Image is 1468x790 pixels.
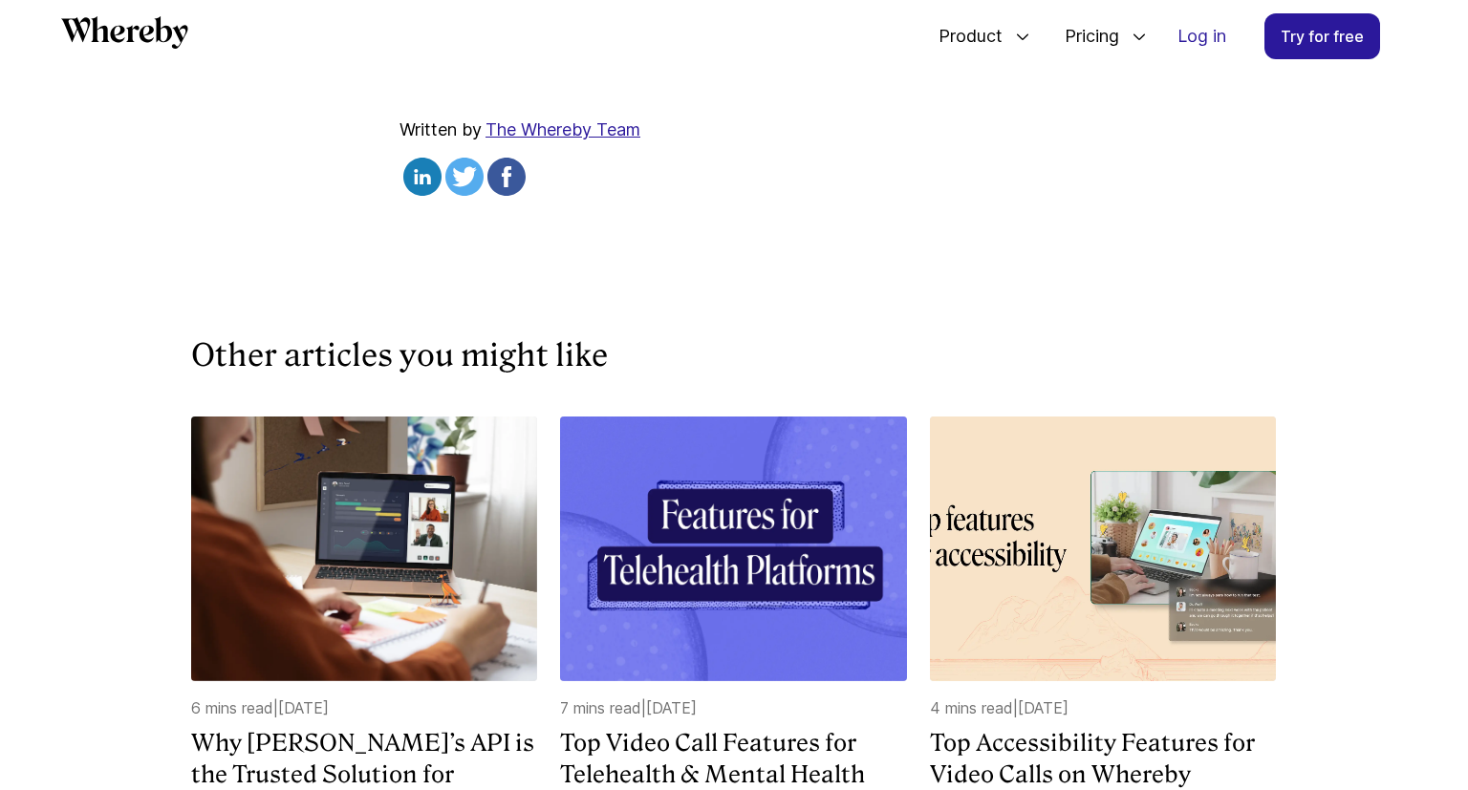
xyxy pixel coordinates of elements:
[445,158,484,196] img: twitter
[919,5,1007,68] span: Product
[61,16,188,49] svg: Whereby
[403,158,442,196] img: linkedin
[61,16,188,55] a: Whereby
[399,117,1069,203] div: Written by
[191,332,1277,378] h3: Other articles you might like
[1162,14,1241,58] a: Log in
[1046,5,1124,68] span: Pricing
[1264,13,1380,59] a: Try for free
[560,696,906,719] p: 7 mins read | [DATE]
[487,158,526,196] img: facebook
[486,119,640,139] a: The Whereby Team
[930,696,1276,719] p: 4 mins read | [DATE]
[191,696,537,719] p: 6 mins read | [DATE]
